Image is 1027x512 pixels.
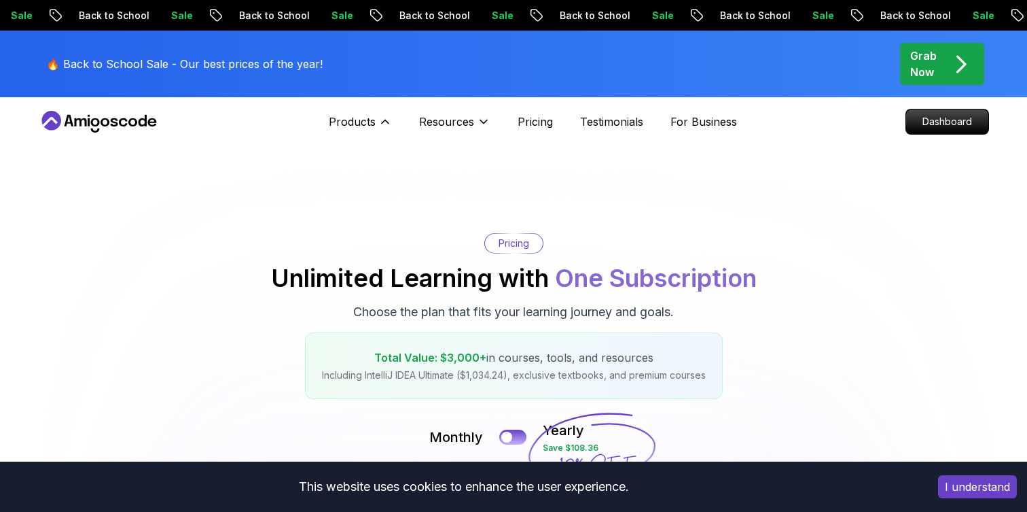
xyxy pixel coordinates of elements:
p: Sale [203,9,247,22]
p: Back to School [912,9,1005,22]
p: Sale [363,9,407,22]
a: Pricing [518,114,553,130]
a: For Business [670,114,737,130]
p: 🔥 Back to School Sale - Our best prices of the year! [46,56,323,72]
p: Monthly [429,428,483,447]
a: Dashboard [905,109,989,135]
p: Sale [844,9,888,22]
p: Back to School [752,9,844,22]
p: Products [329,114,376,130]
p: Grab Now [910,48,937,80]
button: Accept cookies [938,475,1017,498]
p: Resources [419,114,474,130]
p: Back to School [592,9,684,22]
p: Sale [684,9,727,22]
p: Back to School [431,9,524,22]
p: Sale [524,9,567,22]
p: Back to School [271,9,363,22]
p: Sale [43,9,86,22]
a: Testimonials [580,114,643,130]
p: Back to School [111,9,203,22]
button: Resources [419,114,490,141]
button: Products [329,114,392,141]
div: This website uses cookies to enhance the user experience. [10,472,918,502]
p: Dashboard [906,109,988,134]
